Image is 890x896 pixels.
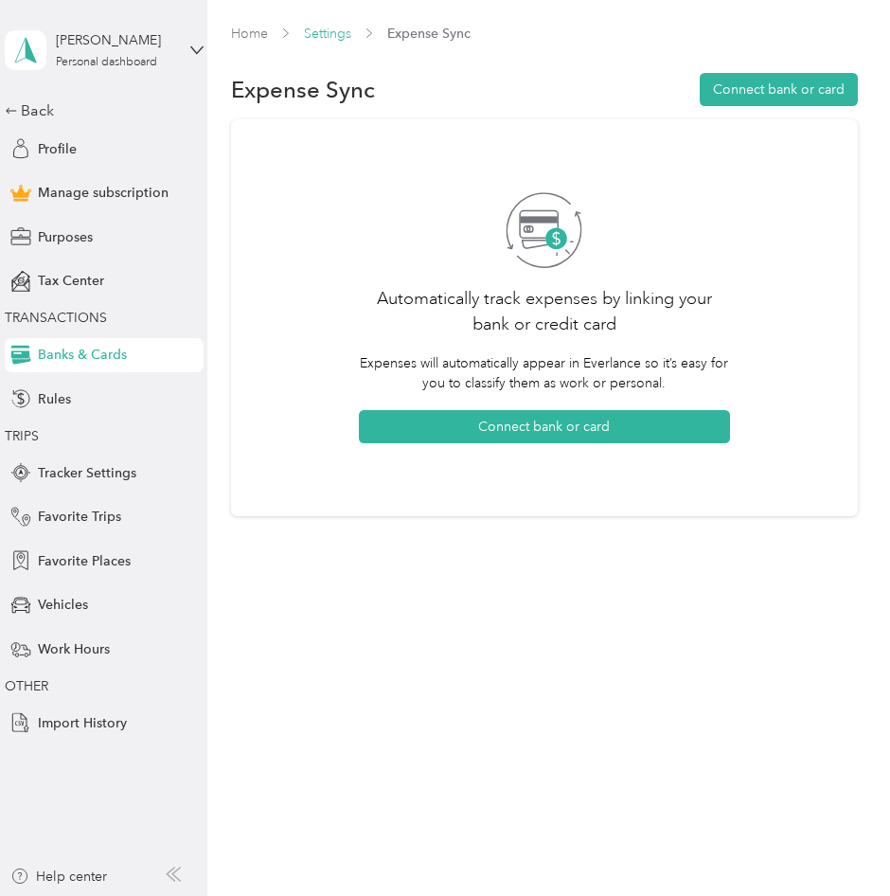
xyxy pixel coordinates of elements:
iframe: Everlance-gr Chat Button Frame [784,790,890,896]
span: OTHER [5,678,48,694]
span: Purposes [38,227,93,247]
p: Expenses will automatically appear in Everlance so it’s easy for you to classify them as work or ... [359,353,730,393]
span: Import History [38,713,127,733]
span: Tax Center [38,271,104,291]
h2: Automatically track expenses by linking your bank or credit card [359,286,730,337]
span: Rules [38,389,71,409]
span: Manage subscription [38,183,169,203]
button: Help center [10,867,107,887]
span: Expense Sync [231,80,375,99]
div: Back [5,99,194,122]
a: Settings [304,26,351,42]
span: Work Hours [38,639,110,659]
span: Expense Sync [387,24,471,44]
span: TRANSACTIONS [5,310,107,326]
div: Personal dashboard [56,57,157,68]
span: Profile [38,139,77,159]
span: Tracker Settings [38,463,136,483]
button: Connect bank or card [700,73,858,106]
span: Vehicles [38,595,88,615]
div: [PERSON_NAME] [56,30,174,50]
span: Favorite Places [38,551,131,571]
button: Connect bank or card [359,410,730,443]
span: Favorite Trips [38,507,121,527]
span: TRIPS [5,428,39,444]
span: Banks & Cards [38,345,127,365]
a: Home [231,26,268,42]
